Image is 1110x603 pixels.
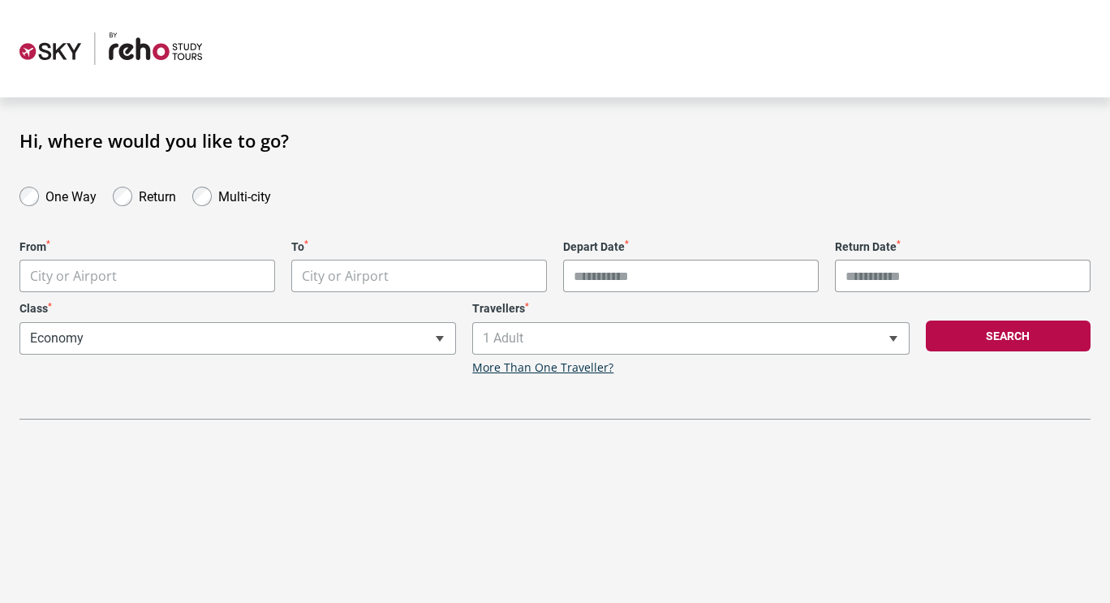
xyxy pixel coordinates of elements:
span: City or Airport [20,261,274,292]
span: City or Airport [302,267,389,285]
label: From [19,240,275,254]
label: Class [19,302,456,316]
span: 1 Adult [472,322,909,355]
button: Search [926,321,1091,351]
label: To [291,240,547,254]
span: 1 Adult [473,323,908,354]
label: Travellers [472,302,909,316]
span: City or Airport [30,267,117,285]
span: City or Airport [292,261,546,292]
label: Return Date [835,240,1091,254]
span: City or Airport [19,260,275,292]
a: More Than One Traveller? [472,361,613,375]
span: Economy [19,322,456,355]
label: Depart Date [563,240,819,254]
h1: Hi, where would you like to go? [19,130,1091,151]
label: Multi-city [218,185,271,205]
label: Return [139,185,176,205]
label: One Way [45,185,97,205]
span: Economy [20,323,455,354]
span: City or Airport [291,260,547,292]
